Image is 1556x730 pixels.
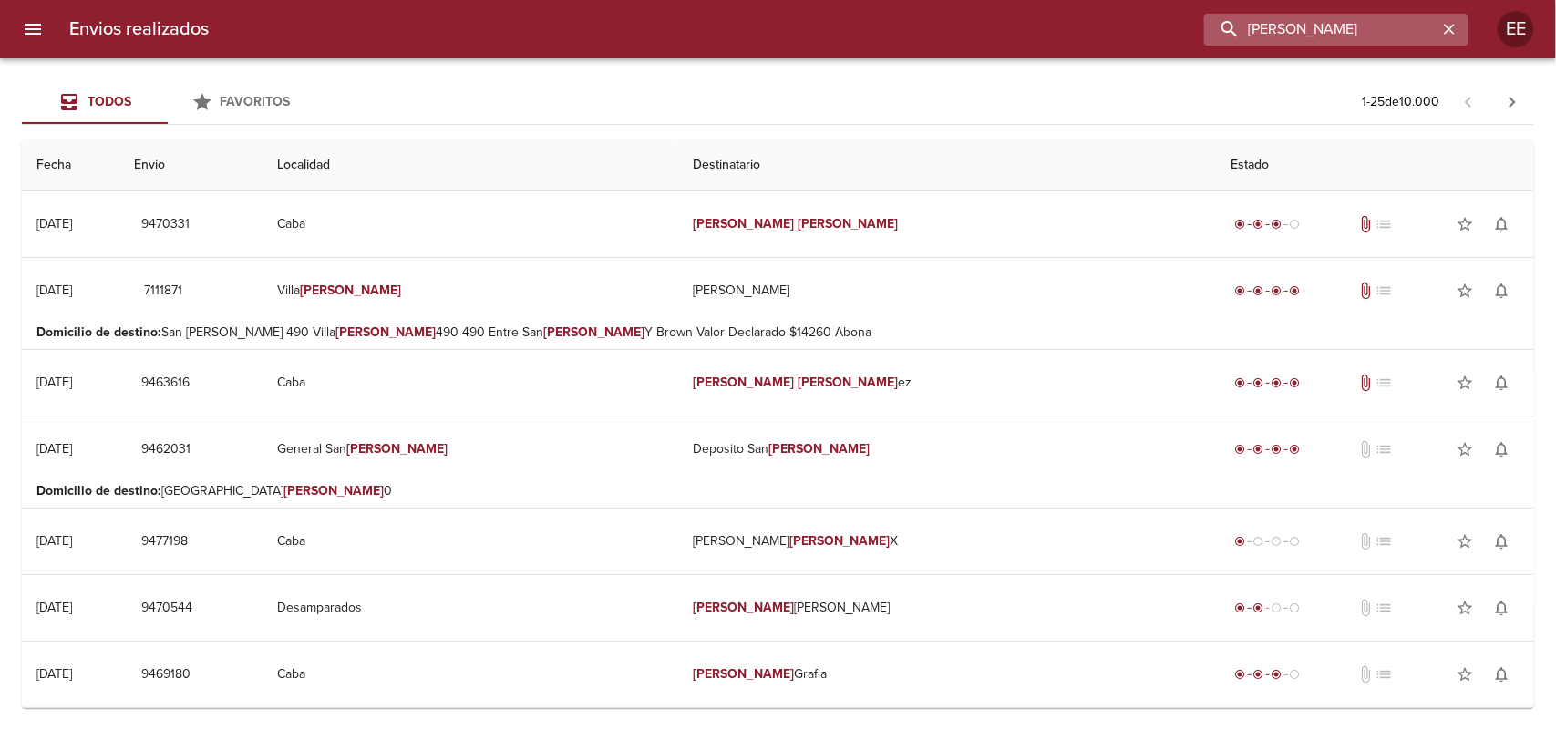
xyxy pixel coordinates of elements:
em: [PERSON_NAME] [768,441,870,457]
span: star_border [1456,532,1474,550]
span: radio_button_checked [1272,669,1283,680]
span: radio_button_checked [1272,444,1283,455]
em: [PERSON_NAME] [693,216,794,231]
button: 9469180 [134,658,198,692]
p: 1 - 25 de 10.000 [1362,93,1439,111]
td: Villa [263,258,678,324]
span: No tiene pedido asociado [1376,215,1394,233]
button: Activar notificaciones [1483,206,1520,242]
span: radio_button_checked [1290,377,1301,388]
td: [PERSON_NAME] [678,258,1217,324]
span: No tiene pedido asociado [1376,440,1394,458]
button: 9470331 [134,208,197,242]
span: No tiene pedido asociado [1376,282,1394,300]
button: Activar notificaciones [1483,656,1520,693]
span: No tiene documentos adjuntos [1357,665,1376,684]
span: Tiene documentos adjuntos [1357,282,1376,300]
span: 9469180 [141,663,191,686]
button: Activar notificaciones [1483,272,1520,309]
button: Agregar a favoritos [1447,206,1483,242]
span: notifications_none [1492,665,1510,684]
button: 9470544 [134,591,200,625]
button: Activar notificaciones [1483,523,1520,560]
button: Agregar a favoritos [1447,656,1483,693]
div: [DATE] [36,441,72,457]
span: notifications_none [1492,599,1510,617]
b: Domicilio de destino : [36,483,161,499]
button: Agregar a favoritos [1447,272,1483,309]
span: radio_button_checked [1235,285,1246,296]
button: menu [11,7,55,51]
span: No tiene documentos adjuntos [1357,532,1376,550]
em: [PERSON_NAME] [798,216,899,231]
span: radio_button_unchecked [1253,536,1264,547]
span: radio_button_checked [1253,669,1264,680]
div: Despachado [1231,599,1304,617]
span: star_border [1456,440,1474,458]
span: radio_button_unchecked [1272,536,1283,547]
td: ez [678,350,1217,416]
button: Activar notificaciones [1483,431,1520,468]
div: [DATE] [36,666,72,682]
th: Fecha [22,139,119,191]
td: [PERSON_NAME] [678,575,1217,641]
span: radio_button_checked [1272,219,1283,230]
span: No tiene pedido asociado [1376,599,1394,617]
div: [DATE] [36,375,72,390]
span: 9463616 [141,372,190,395]
span: radio_button_checked [1253,377,1264,388]
span: radio_button_checked [1290,444,1301,455]
button: Activar notificaciones [1483,365,1520,401]
span: radio_button_checked [1235,219,1246,230]
em: [PERSON_NAME] [693,375,794,390]
span: No tiene documentos adjuntos [1357,440,1376,458]
em: [PERSON_NAME] [283,483,385,499]
span: radio_button_checked [1272,285,1283,296]
td: Grafia [678,642,1217,707]
em: [PERSON_NAME] [798,375,899,390]
span: radio_button_checked [1235,444,1246,455]
span: radio_button_checked [1253,444,1264,455]
button: 9477198 [134,525,195,559]
td: [PERSON_NAME] X [678,509,1217,574]
b: Domicilio de destino : [36,324,161,340]
em: [PERSON_NAME] [693,600,794,615]
span: Tiene documentos adjuntos [1357,374,1376,392]
span: No tiene documentos adjuntos [1357,599,1376,617]
span: star_border [1456,282,1474,300]
td: Caba [263,509,678,574]
td: Deposito San [678,416,1217,482]
div: [DATE] [36,283,72,298]
span: 9477198 [141,530,188,553]
th: Destinatario [678,139,1217,191]
button: 9462031 [134,433,198,467]
span: notifications_none [1492,374,1510,392]
td: Caba [263,350,678,416]
span: star_border [1456,374,1474,392]
div: Generado [1231,532,1304,550]
span: radio_button_checked [1253,219,1264,230]
span: 9470331 [141,213,190,236]
span: radio_button_checked [1272,377,1283,388]
span: radio_button_unchecked [1290,219,1301,230]
span: No tiene pedido asociado [1376,532,1394,550]
div: Entregado [1231,374,1304,392]
span: 9470544 [141,597,192,620]
th: Envio [119,139,263,191]
span: radio_button_checked [1235,602,1246,613]
span: Pagina siguiente [1490,80,1534,124]
p: San [PERSON_NAME] 490 Villa 490 490 Entre San Y Brown Valor Declarado $14260 Abona [36,324,1520,342]
span: radio_button_unchecked [1290,602,1301,613]
td: Caba [263,191,678,257]
span: radio_button_checked [1235,669,1246,680]
div: En viaje [1231,215,1304,233]
td: Caba [263,642,678,707]
div: Entregado [1231,282,1304,300]
td: Desamparados [263,575,678,641]
button: 9463616 [134,366,197,400]
h6: Envios realizados [69,15,209,44]
em: [PERSON_NAME] [544,324,645,340]
th: Estado [1217,139,1534,191]
div: [DATE] [36,600,72,615]
button: Agregar a favoritos [1447,523,1483,560]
